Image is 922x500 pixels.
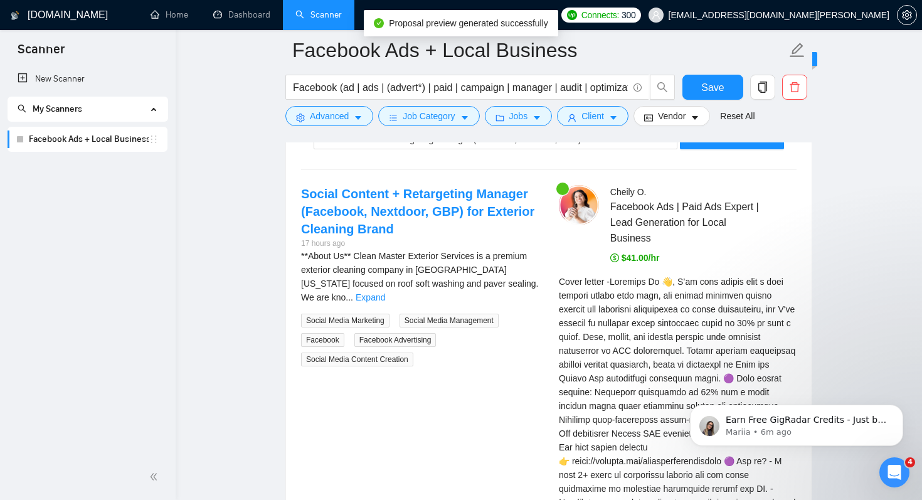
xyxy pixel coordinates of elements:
button: folderJobscaret-down [485,106,553,126]
span: Vendor [658,109,686,123]
span: caret-down [609,113,618,122]
span: 4 [905,457,915,467]
span: Facebook Advertising [354,333,437,347]
span: double-left [149,471,162,483]
span: check-circle [374,18,384,28]
a: homeHome [151,9,188,20]
span: edit [789,42,805,58]
span: Save [701,80,724,95]
iframe: To enrich screen reader interactions, please activate Accessibility in Grammarly extension settings [671,378,922,466]
img: c1vMLZ1YX7opr00_yhG1CbPjxKIFIumOTvH3g-adNwXbgvG0FmFrMPMSAGDkb0AYH5 [559,185,599,225]
span: ... [346,292,353,302]
button: Save [682,75,743,100]
span: 300 [622,8,635,22]
span: caret-down [460,113,469,122]
span: info-circle [633,83,642,92]
span: caret-down [354,113,363,122]
button: idcardVendorcaret-down [633,106,710,126]
span: My Scanners [18,104,82,114]
input: Search Freelance Jobs... [293,80,628,95]
button: settingAdvancedcaret-down [285,106,373,126]
a: searchScanner [295,9,342,20]
li: Facebook Ads + Local Business [8,127,167,152]
a: New Scanner [18,66,157,92]
span: Client [581,109,604,123]
span: Jobs [509,109,528,123]
span: Social Media Content Creation [301,353,413,366]
a: Expand [356,292,385,302]
span: delete [783,82,807,93]
span: Connects: [581,8,619,22]
span: Social Media Marketing [301,314,389,327]
span: $41.00/hr [610,253,660,263]
span: My Scanners [33,104,82,114]
button: userClientcaret-down [557,106,628,126]
button: copy [750,75,775,100]
span: setting [296,113,305,122]
span: caret-down [533,113,541,122]
a: setting [897,10,917,20]
span: caret-down [691,113,699,122]
span: setting [898,10,916,20]
span: Job Category [403,109,455,123]
span: user [568,113,576,122]
a: dashboardDashboard [213,9,270,20]
span: search [18,104,26,113]
span: holder [149,134,159,144]
span: search [650,82,674,93]
img: upwork-logo.png [567,10,577,20]
span: Social Content + Retargeting Manager (Facebook, Nextdoor, GBP) fo ... [321,134,601,144]
span: Advanced [310,109,349,123]
span: Proposal preview generated successfully [389,18,548,28]
button: barsJob Categorycaret-down [378,106,479,126]
span: dollar [610,253,619,262]
span: Social Media Management [400,314,499,327]
button: search [650,75,675,100]
div: **About Us** Clean Master Exterior Services is a premium exterior cleaning company in South Flori... [301,249,539,304]
span: folder [495,113,504,122]
li: New Scanner [8,66,167,92]
span: idcard [644,113,653,122]
img: logo [11,6,19,26]
span: Scanner [8,40,75,66]
button: delete [782,75,807,100]
span: bars [389,113,398,122]
span: **About Us** Clean Master Exterior Services is a premium exterior cleaning company in [GEOGRAPHIC... [301,251,538,302]
span: Facebook Ads | Paid Ads Expert | Lead Generation for Local Business [610,199,760,246]
div: 17 hours ago [301,238,539,250]
input: Scanner name... [292,35,787,66]
a: Social Content + Retargeting Manager (Facebook, Nextdoor, GBP) for Exterior Cleaning Brand [301,187,534,236]
span: user [652,11,660,19]
a: Reset All [720,109,755,123]
iframe: Intercom live chat [879,457,909,487]
a: Facebook Ads + Local Business [29,127,149,152]
span: copy [751,82,775,93]
span: Cheily O . [610,187,647,197]
span: Facebook [301,333,344,347]
button: setting [897,5,917,25]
